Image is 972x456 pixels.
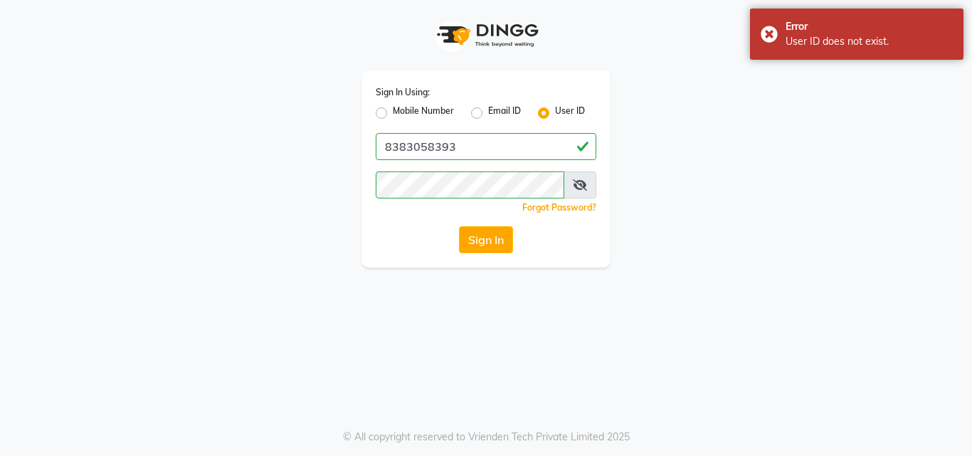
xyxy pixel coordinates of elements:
[393,105,454,122] label: Mobile Number
[522,202,596,213] a: Forgot Password?
[786,34,953,49] div: User ID does not exist.
[555,105,585,122] label: User ID
[459,226,513,253] button: Sign In
[376,171,564,198] input: Username
[786,19,953,34] div: Error
[488,105,521,122] label: Email ID
[376,133,596,160] input: Username
[429,14,543,56] img: logo1.svg
[376,86,430,99] label: Sign In Using:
